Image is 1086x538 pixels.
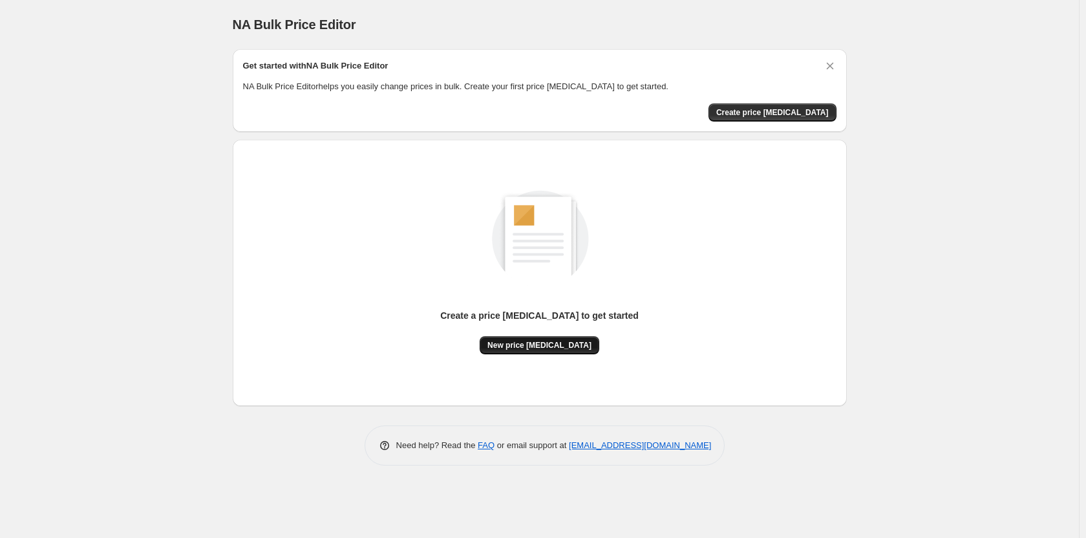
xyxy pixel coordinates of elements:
button: Dismiss card [824,59,836,72]
a: [EMAIL_ADDRESS][DOMAIN_NAME] [569,440,711,450]
span: or email support at [495,440,569,450]
button: New price [MEDICAL_DATA] [480,336,599,354]
p: NA Bulk Price Editor helps you easily change prices in bulk. Create your first price [MEDICAL_DAT... [243,80,836,93]
span: Create price [MEDICAL_DATA] [716,107,829,118]
span: New price [MEDICAL_DATA] [487,340,591,350]
button: Create price change job [708,103,836,122]
span: NA Bulk Price Editor [233,17,356,32]
a: FAQ [478,440,495,450]
h2: Get started with NA Bulk Price Editor [243,59,389,72]
span: Need help? Read the [396,440,478,450]
p: Create a price [MEDICAL_DATA] to get started [440,309,639,322]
